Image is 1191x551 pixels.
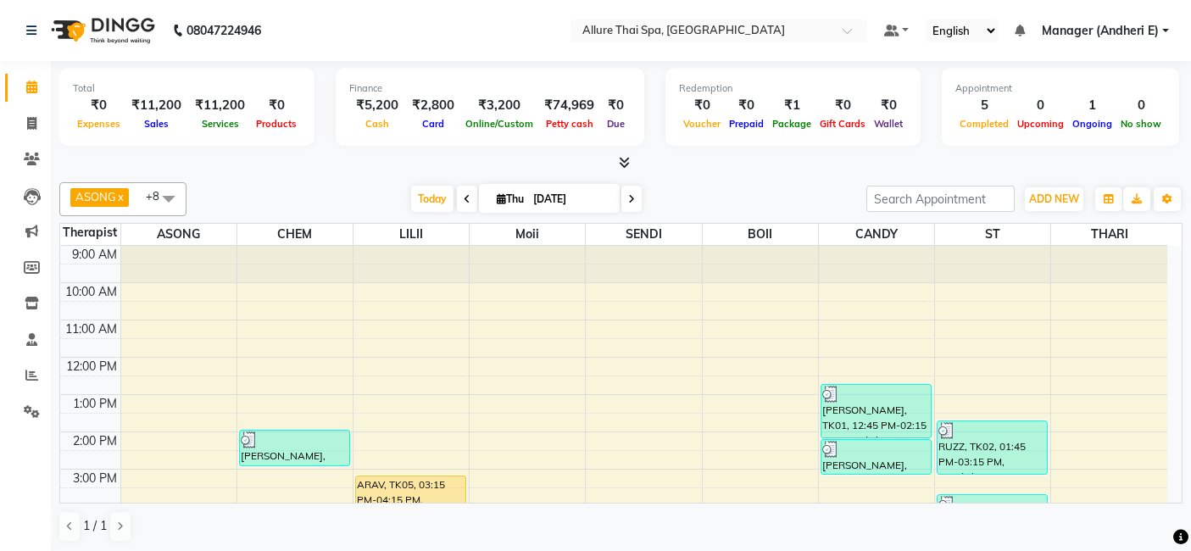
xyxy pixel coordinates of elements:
div: ₹1 [768,96,815,115]
span: ST [935,224,1050,245]
span: CHEM [237,224,353,245]
span: Upcoming [1013,118,1068,130]
span: CANDY [819,224,934,245]
div: 1 [1068,96,1116,115]
a: x [116,190,124,203]
span: Package [768,118,815,130]
span: THARI [1051,224,1167,245]
span: Moii [470,224,585,245]
span: Gift Cards [815,118,870,130]
div: RAJIV, TK06, 03:45 PM-04:45 PM, Swedish Massage 60 mins [938,495,1047,530]
div: ₹74,969 [537,96,601,115]
span: Thu [493,192,528,205]
span: Expenses [73,118,125,130]
span: ASONG [75,190,116,203]
div: [PERSON_NAME], TK01, 12:45 PM-02:15 PM, Swedish Massage 90 mins [821,385,931,437]
span: Due [603,118,629,130]
div: ARAV, TK05, 03:15 PM-04:15 PM, Balinese Massage 60 mins [356,476,465,511]
span: Today [411,186,454,212]
span: Voucher [679,118,725,130]
div: ₹0 [252,96,301,115]
div: ₹0 [601,96,631,115]
div: ₹0 [815,96,870,115]
span: BOII [703,224,818,245]
button: ADD NEW [1025,187,1083,211]
span: Ongoing [1068,118,1116,130]
span: +8 [146,189,172,203]
span: Card [418,118,448,130]
div: ₹11,200 [125,96,188,115]
b: 08047224946 [186,7,261,54]
div: Redemption [679,81,907,96]
input: Search Appointment [866,186,1015,212]
span: Services [198,118,243,130]
div: [PERSON_NAME], TK04, 02:15 PM-03:15 PM, Aroma Therapy Massage 60 mins [821,440,931,474]
div: 5 [955,96,1013,115]
span: No show [1116,118,1166,130]
img: logo [43,7,159,54]
div: 3:00 PM [70,470,120,487]
span: 1 / 1 [83,517,107,535]
div: Total [73,81,301,96]
span: LILII [353,224,469,245]
div: ₹0 [870,96,907,115]
input: 2025-09-04 [528,186,613,212]
span: Sales [140,118,173,130]
div: Therapist [60,224,120,242]
div: 9:00 AM [69,246,120,264]
span: Wallet [870,118,907,130]
div: 1:00 PM [70,395,120,413]
div: 10:00 AM [62,283,120,301]
span: ADD NEW [1029,192,1079,205]
div: [PERSON_NAME], TK03, 02:00 PM-03:00 PM, Swedish Massage 60 mins [240,431,349,465]
div: ₹2,800 [405,96,461,115]
div: ₹0 [725,96,768,115]
div: 2:00 PM [70,432,120,450]
span: SENDI [586,224,701,245]
span: Online/Custom [461,118,537,130]
span: Prepaid [725,118,768,130]
div: Appointment [955,81,1166,96]
span: Cash [361,118,393,130]
span: Petty cash [542,118,598,130]
div: Finance [349,81,631,96]
div: 11:00 AM [62,320,120,338]
span: Completed [955,118,1013,130]
span: Manager (Andheri E) [1042,22,1159,40]
div: RUZZ, TK02, 01:45 PM-03:15 PM, Swedish Massage 90 mins [938,421,1047,474]
div: 0 [1116,96,1166,115]
span: ASONG [121,224,237,245]
div: 0 [1013,96,1068,115]
div: ₹0 [73,96,125,115]
div: 12:00 PM [63,358,120,376]
div: ₹0 [679,96,725,115]
div: ₹11,200 [188,96,252,115]
span: Products [252,118,301,130]
div: ₹3,200 [461,96,537,115]
div: ₹5,200 [349,96,405,115]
